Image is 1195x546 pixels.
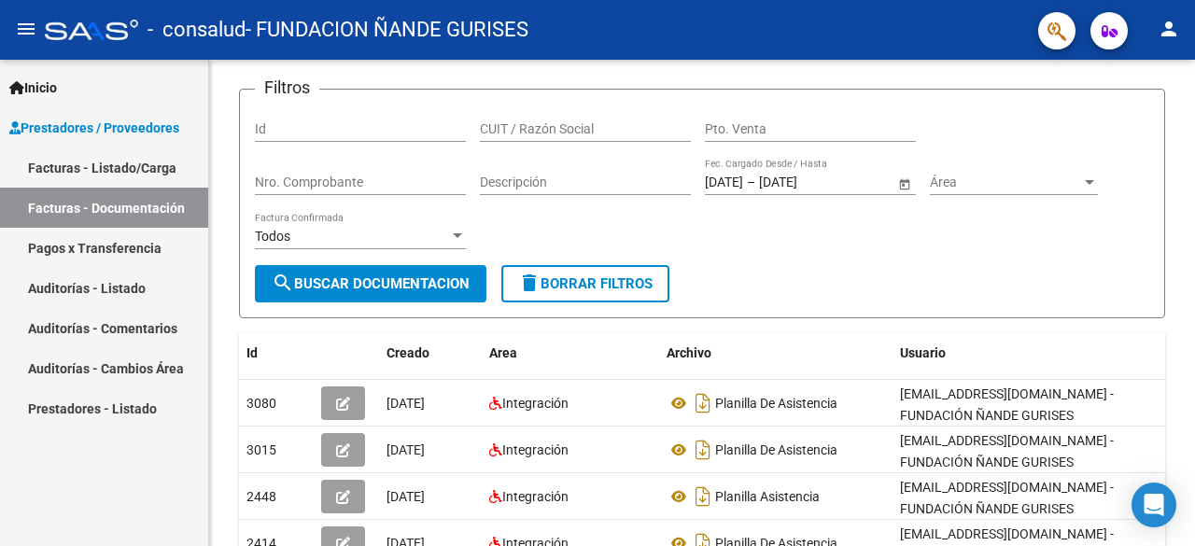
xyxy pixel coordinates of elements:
span: – [747,175,755,190]
span: - FUNDACION ÑANDE GURISES [246,9,528,50]
button: Borrar Filtros [501,265,669,302]
datatable-header-cell: Archivo [659,333,893,373]
mat-icon: menu [15,18,37,40]
span: Inicio [9,77,57,98]
span: Planilla Asistencia [715,489,820,504]
span: [EMAIL_ADDRESS][DOMAIN_NAME] - FUNDACIÓN ÑANDE GURISES [900,433,1114,469]
span: Integración [502,396,569,411]
span: [EMAIL_ADDRESS][DOMAIN_NAME] - FUNDACIÓN ÑANDE GURISES [900,386,1114,423]
i: Descargar documento [691,388,715,418]
span: Archivo [667,345,711,360]
span: Todos [255,229,290,244]
span: Borrar Filtros [518,275,653,292]
span: Integración [502,442,569,457]
span: [DATE] [387,396,425,411]
span: Área [930,175,1081,190]
span: Area [489,345,517,360]
input: Fecha fin [759,175,851,190]
span: [EMAIL_ADDRESS][DOMAIN_NAME] - FUNDACIÓN ÑANDE GURISES [900,480,1114,516]
datatable-header-cell: Id [239,333,314,373]
span: Usuario [900,345,946,360]
span: Buscar Documentacion [272,275,470,292]
span: Planilla De Asistencia [715,396,837,411]
span: Creado [387,345,429,360]
span: [DATE] [387,489,425,504]
span: 3015 [246,442,276,457]
mat-icon: person [1158,18,1180,40]
i: Descargar documento [691,435,715,465]
i: Descargar documento [691,482,715,511]
button: Open calendar [894,174,914,193]
button: Buscar Documentacion [255,265,486,302]
span: Prestadores / Proveedores [9,118,179,138]
span: 3080 [246,396,276,411]
span: Integración [502,489,569,504]
span: Id [246,345,258,360]
mat-icon: delete [518,272,541,294]
span: Planilla De Asistencia [715,442,837,457]
datatable-header-cell: Area [482,333,659,373]
span: [DATE] [387,442,425,457]
span: 2448 [246,489,276,504]
span: - consalud [148,9,246,50]
datatable-header-cell: Creado [379,333,482,373]
datatable-header-cell: Usuario [893,333,1173,373]
div: Open Intercom Messenger [1132,483,1176,527]
h3: Filtros [255,75,319,101]
mat-icon: search [272,272,294,294]
input: Fecha inicio [705,175,743,190]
